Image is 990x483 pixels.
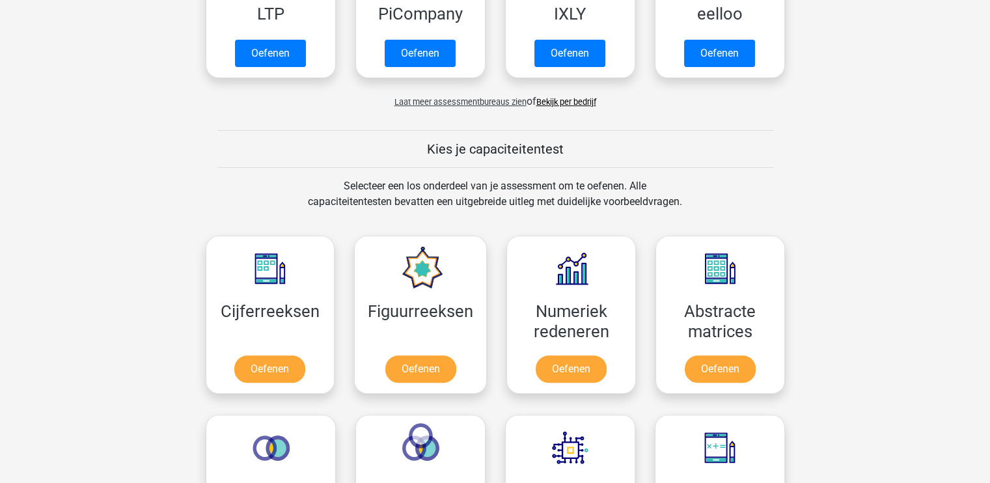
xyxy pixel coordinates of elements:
a: Oefenen [385,40,456,67]
h5: Kies je capaciteitentest [217,141,773,157]
a: Oefenen [534,40,605,67]
div: of [196,83,795,109]
span: Laat meer assessmentbureaus zien [394,97,527,107]
div: Selecteer een los onderdeel van je assessment om te oefenen. Alle capaciteitentesten bevatten een... [296,178,694,225]
a: Oefenen [684,40,755,67]
a: Oefenen [536,355,607,383]
a: Oefenen [234,355,305,383]
a: Oefenen [385,355,456,383]
a: Bekijk per bedrijf [536,97,596,107]
a: Oefenen [685,355,756,383]
a: Oefenen [235,40,306,67]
